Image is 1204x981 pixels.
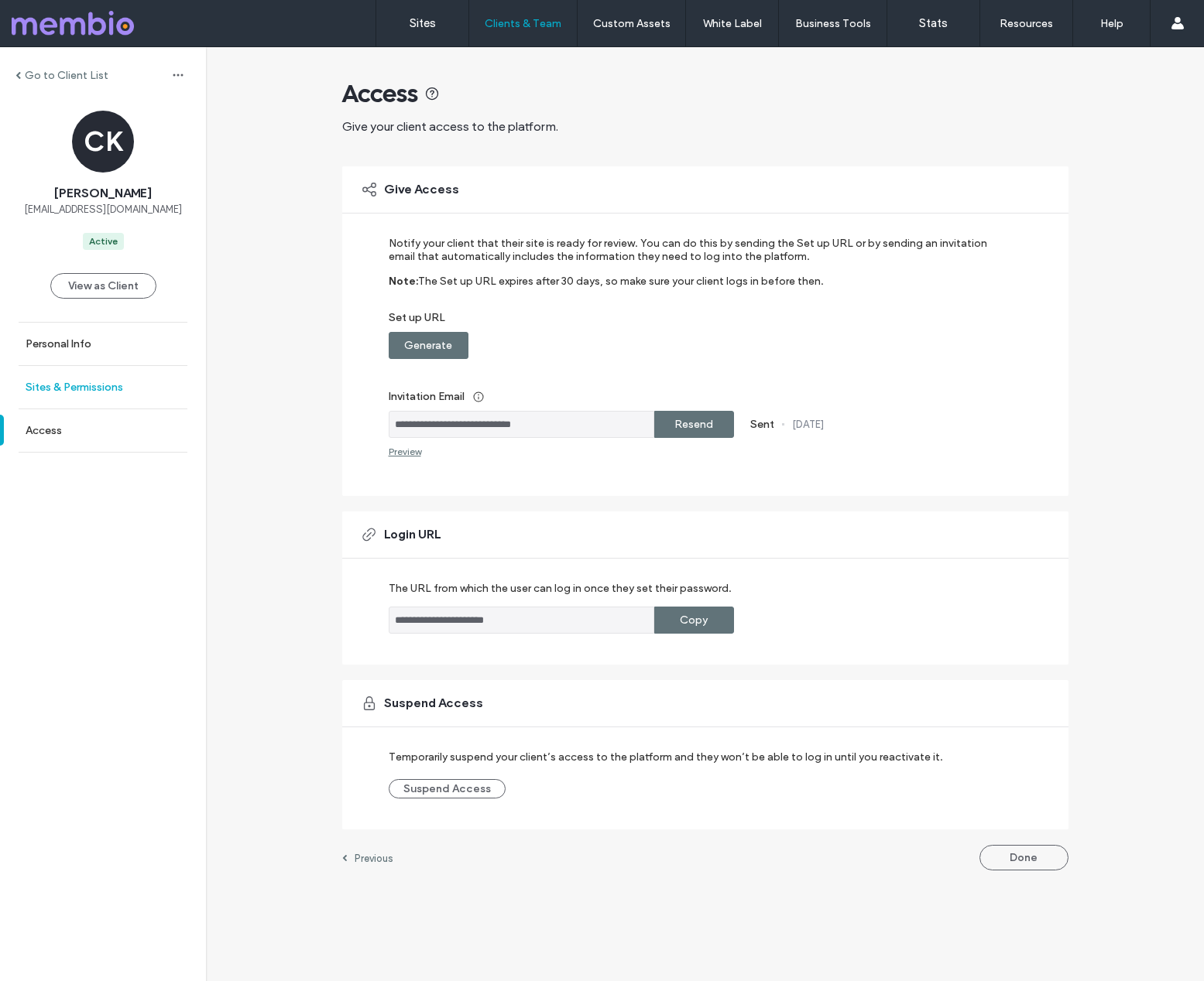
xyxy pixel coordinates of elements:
[26,424,62,437] label: Access
[54,185,152,202] span: [PERSON_NAME]
[389,311,1001,332] label: Set up URL
[26,337,91,350] label: Personal Info
[1100,17,1123,30] label: Help
[389,275,418,311] label: Note:
[389,582,732,607] label: The URL from which the user can log in once they set their password.
[26,381,123,394] label: Sites & Permissions
[410,16,436,30] label: Sites
[384,526,441,543] span: Login URL
[485,17,561,30] label: Clients & Team
[919,16,948,30] label: Stats
[795,17,871,30] label: Business Tools
[384,695,483,712] span: Suspend Access
[389,237,1001,275] label: Notify your client that their site is ready for review. You can do this by sending the Set up URL...
[384,181,459,198] span: Give Access
[418,275,824,311] label: The Set up URL expires after 30 days, so make sure your client logs in before then.
[89,234,118,248] div: Active
[36,11,67,25] span: Help
[674,410,713,439] label: Resend
[750,418,774,431] label: Sent
[342,852,393,864] a: Previous
[342,119,558,134] span: Give your client access to the platform.
[50,273,156,299] button: View as Client
[404,331,452,360] label: Generate
[389,743,943,771] label: Temporarily suspend your client’s access to the platform and they won’t be able to log in until y...
[342,78,418,109] span: Access
[792,419,824,430] label: [DATE]
[389,779,506,798] button: Suspend Access
[389,382,1001,411] label: Invitation Email
[25,69,108,82] label: Go to Client List
[979,845,1069,870] button: Done
[593,17,671,30] label: Custom Assets
[72,111,134,173] div: CK
[1000,17,1053,30] label: Resources
[680,606,708,634] label: Copy
[355,853,393,864] label: Previous
[703,17,762,30] label: White Label
[24,202,182,217] span: [EMAIL_ADDRESS][DOMAIN_NAME]
[389,446,421,457] div: Preview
